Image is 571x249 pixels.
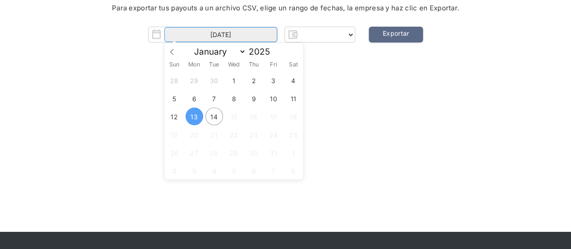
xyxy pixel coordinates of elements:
[166,71,183,89] span: September 28, 2025
[184,62,204,68] span: Mon
[245,89,263,107] span: October 9, 2025
[265,89,282,107] span: October 10, 2025
[186,126,203,143] span: October 20, 2025
[284,108,302,125] span: October 18, 2025
[166,162,183,179] span: November 2, 2025
[265,126,282,143] span: October 24, 2025
[225,71,243,89] span: October 1, 2025
[369,27,423,42] a: Exportar
[205,108,223,125] span: October 14, 2025
[244,62,264,68] span: Thu
[186,144,203,161] span: October 27, 2025
[245,126,263,143] span: October 23, 2025
[284,144,302,161] span: November 1, 2025
[264,62,283,68] span: Fri
[205,71,223,89] span: September 30, 2025
[245,108,263,125] span: October 16, 2025
[205,162,223,179] span: November 4, 2025
[245,162,263,179] span: November 6, 2025
[284,126,302,143] span: October 25, 2025
[204,62,224,68] span: Tue
[166,126,183,143] span: October 19, 2025
[265,144,282,161] span: October 31, 2025
[166,108,183,125] span: October 12, 2025
[225,89,243,107] span: October 8, 2025
[186,89,203,107] span: October 6, 2025
[166,144,183,161] span: October 26, 2025
[205,89,223,107] span: October 7, 2025
[225,126,243,143] span: October 22, 2025
[245,144,263,161] span: October 30, 2025
[265,162,282,179] span: November 7, 2025
[186,162,203,179] span: November 3, 2025
[164,62,184,68] span: Sun
[205,126,223,143] span: October 21, 2025
[245,71,263,89] span: October 2, 2025
[265,108,282,125] span: October 17, 2025
[205,144,223,161] span: October 28, 2025
[148,27,355,42] form: Form
[166,89,183,107] span: October 5, 2025
[225,144,243,161] span: October 29, 2025
[284,162,302,179] span: November 8, 2025
[224,62,244,68] span: Wed
[265,71,282,89] span: October 3, 2025
[284,71,302,89] span: October 4, 2025
[27,3,544,14] div: Para exportar tus payouts a un archivo CSV, elige un rango de fechas, la empresa y haz clic en Ex...
[246,47,279,57] input: Year
[186,108,203,125] span: October 13, 2025
[225,162,243,179] span: November 5, 2025
[284,89,302,107] span: October 11, 2025
[190,46,246,57] select: Month
[283,62,303,68] span: Sat
[225,108,243,125] span: October 15, 2025
[186,71,203,89] span: September 29, 2025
